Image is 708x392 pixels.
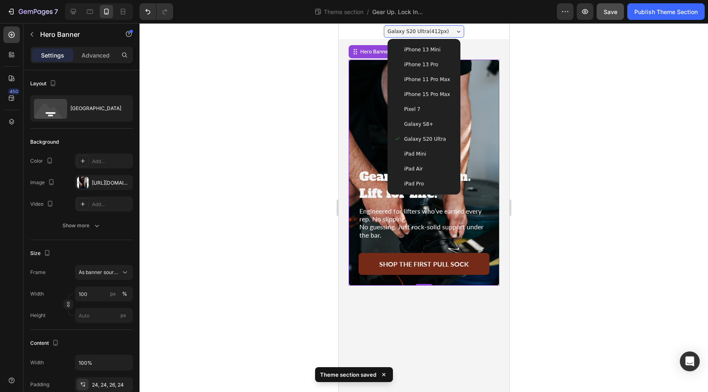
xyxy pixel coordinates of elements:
[41,51,64,60] p: Settings
[30,381,49,388] div: Padding
[30,338,60,349] div: Content
[30,269,46,276] label: Frame
[30,177,56,188] div: Image
[320,370,376,379] p: Theme section saved
[120,289,130,299] button: px
[75,308,133,323] input: px
[634,7,698,16] div: Publish Theme Section
[108,289,118,299] button: %
[30,312,46,319] label: Height
[680,351,700,371] div: Open Intercom Messenger
[30,248,52,259] div: Size
[372,7,423,16] span: Gear Up. Lock In...
[92,381,131,389] div: 24, 24, 26, 24
[120,312,126,318] span: px
[597,3,624,20] button: Save
[110,290,116,298] div: px
[30,199,55,210] div: Video
[3,3,62,20] button: 7
[40,29,111,39] p: Hero Banner
[140,3,173,20] div: Undo/Redo
[30,359,44,366] div: Width
[322,7,365,16] span: Theme section
[92,179,131,187] div: [URL][DOMAIN_NAME]
[30,156,55,167] div: Color
[30,138,59,146] div: Background
[92,201,131,208] div: Add...
[70,99,121,118] div: [GEOGRAPHIC_DATA]
[54,7,58,17] p: 7
[604,8,617,15] span: Save
[122,290,127,298] div: %
[79,269,119,276] span: As banner source
[82,51,110,60] p: Advanced
[30,290,44,298] label: Width
[92,158,131,165] div: Add...
[30,78,58,89] div: Layout
[8,88,20,95] div: 450
[75,265,133,280] button: As banner source
[627,3,705,20] button: Publish Theme Section
[75,355,132,370] input: Auto
[63,221,101,230] div: Show more
[339,23,509,392] iframe: To enrich screen reader interactions, please activate Accessibility in Grammarly extension settings
[367,7,369,16] span: /
[30,218,133,233] button: Show more
[75,286,133,301] input: px%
